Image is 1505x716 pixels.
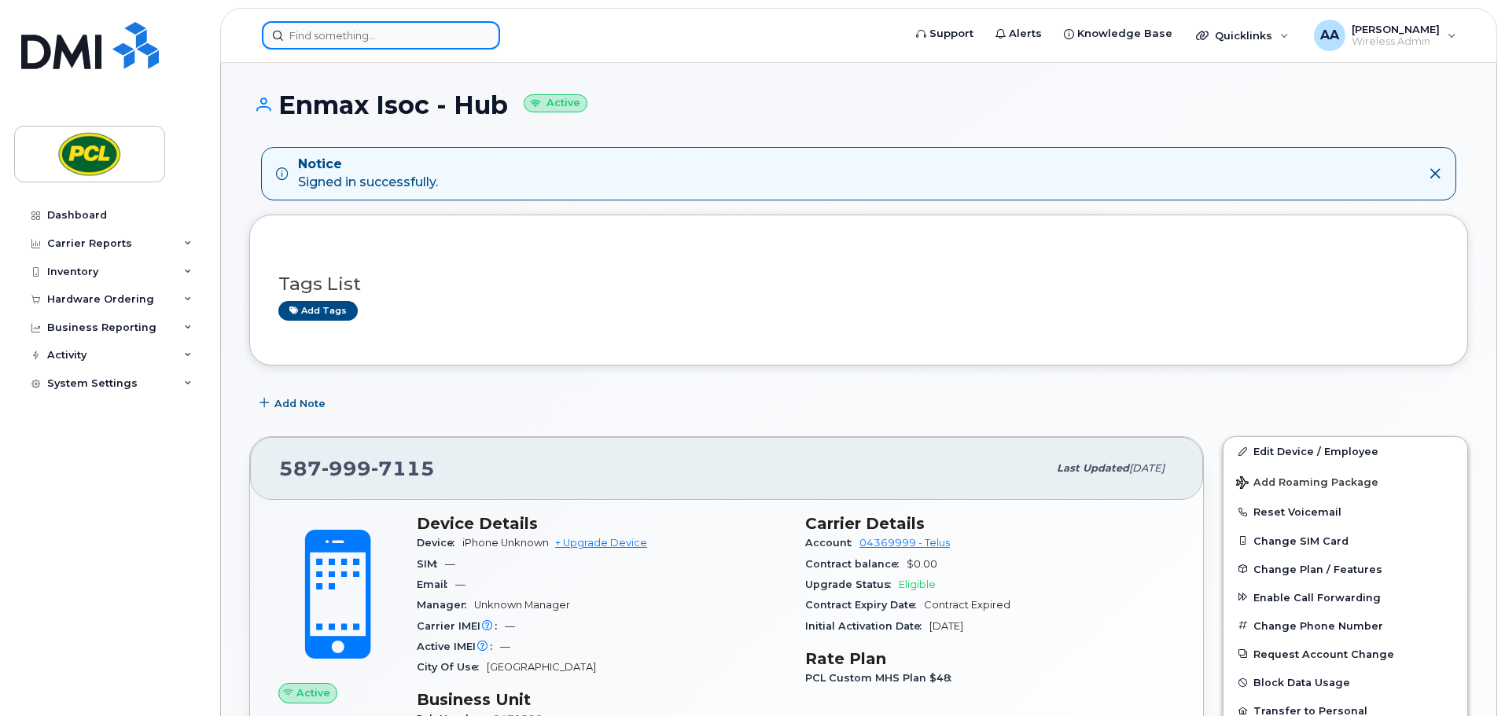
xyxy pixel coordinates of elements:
[555,537,647,549] a: + Upgrade Device
[487,661,596,673] span: [GEOGRAPHIC_DATA]
[298,156,438,192] div: Signed in successfully.
[929,620,963,632] span: [DATE]
[899,578,936,590] span: Eligible
[455,578,465,590] span: —
[417,537,462,549] span: Device
[1224,555,1467,583] button: Change Plan / Features
[371,457,435,480] span: 7115
[417,661,487,673] span: City Of Use
[417,690,786,709] h3: Business Unit
[462,537,549,549] span: iPhone Unknown
[805,537,859,549] span: Account
[274,396,326,411] span: Add Note
[322,457,371,480] span: 999
[1253,563,1382,575] span: Change Plan / Features
[524,94,587,112] small: Active
[1224,611,1467,640] button: Change Phone Number
[805,599,924,611] span: Contract Expiry Date
[249,91,1468,119] h1: Enmax Isoc - Hub
[417,514,786,533] h3: Device Details
[1224,498,1467,526] button: Reset Voicemail
[805,578,899,590] span: Upgrade Status
[1129,462,1165,474] span: [DATE]
[805,649,1175,668] h3: Rate Plan
[500,641,510,652] span: —
[805,620,929,632] span: Initial Activation Date
[859,537,950,549] a: 04369999 - Telus
[1224,527,1467,555] button: Change SIM Card
[417,578,455,590] span: Email
[924,599,1010,611] span: Contract Expired
[1253,591,1381,603] span: Enable Call Forwarding
[279,457,435,480] span: 587
[805,558,907,570] span: Contract balance
[249,389,339,417] button: Add Note
[1224,465,1467,498] button: Add Roaming Package
[278,274,1439,294] h3: Tags List
[298,156,438,174] strong: Notice
[296,685,330,700] span: Active
[907,558,937,570] span: $0.00
[1236,476,1378,491] span: Add Roaming Package
[805,514,1175,533] h3: Carrier Details
[445,558,455,570] span: —
[1224,640,1467,668] button: Request Account Change
[474,599,570,611] span: Unknown Manager
[1224,668,1467,696] button: Block Data Usage
[1224,583,1467,611] button: Enable Call Forwarding
[417,641,500,652] span: Active IMEI
[1224,437,1467,465] a: Edit Device / Employee
[417,620,505,632] span: Carrier IMEI
[278,301,358,321] a: Add tags
[505,620,515,632] span: —
[417,558,445,570] span: SIM
[1057,462,1129,474] span: Last updated
[417,599,474,611] span: Manager
[805,672,959,684] span: PCL Custom MHS Plan $48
